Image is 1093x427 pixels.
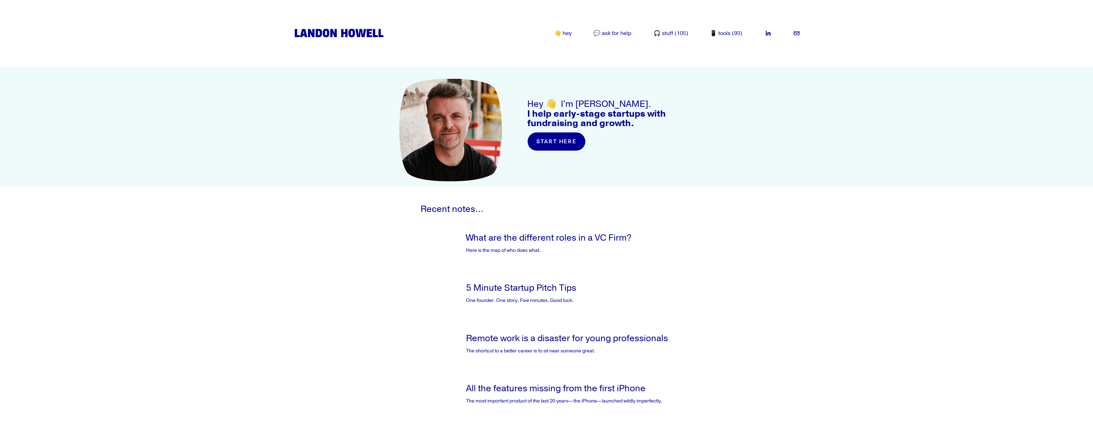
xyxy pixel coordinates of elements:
[527,99,715,128] h3: Hey 👋 I'm [PERSON_NAME].
[593,29,632,37] a: 💬 ask for help
[466,232,632,243] a: What are the different roles in a VC Firm?
[421,204,672,214] h3: Recent notes…
[421,383,466,422] a: All the features missing from the first iPhone
[421,233,466,271] a: What are the different roles in a VC Firm?
[466,332,668,344] a: Remote work is a disaster for young professionals
[527,108,668,129] strong: I help early-stage startups with fundraising and growth.
[466,383,646,394] a: All the features missing from the first iPhone
[466,247,672,254] p: Here is the map of who does what.
[710,29,742,37] a: 📱 tools (93)
[466,297,672,304] p: One founder. One story. Five minutes. Good luck.
[466,398,672,405] p: The most important product of the last 20 years—the iPhone—launched wildly imperfectly.
[421,283,466,321] a: 5 Minute Startup Pitch Tips
[654,29,688,37] a: 🎧 stuff (105)
[421,333,466,372] a: Remote work is a disaster for young professionals
[554,29,572,37] a: 👋 hey
[793,30,800,37] a: landon.howell@gmail.com
[293,27,385,39] img: Landon Howell
[466,282,576,294] a: 5 Minute Startup Pitch Tips
[764,30,771,37] a: LinkedIn
[466,347,672,354] p: The shortcut to a better career is to sit near someone great.
[527,132,586,151] a: start here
